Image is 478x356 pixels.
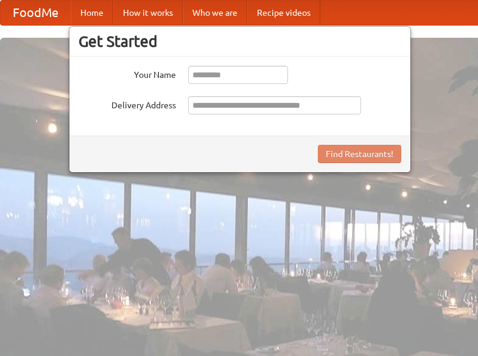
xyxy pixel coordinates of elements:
[79,66,176,81] label: Your Name
[247,1,320,25] a: Recipe videos
[79,32,401,51] h3: Get Started
[318,145,401,163] button: Find Restaurants!
[113,1,183,25] a: How it works
[183,1,247,25] a: Who we are
[79,96,176,111] label: Delivery Address
[71,1,113,25] a: Home
[1,1,71,25] a: FoodMe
